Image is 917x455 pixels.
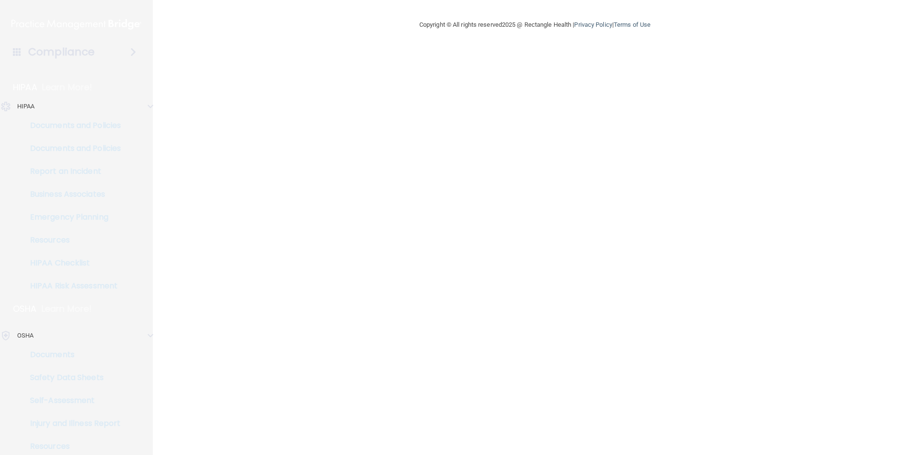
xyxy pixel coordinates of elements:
[13,82,37,93] p: HIPAA
[6,281,137,291] p: HIPAA Risk Assessment
[28,45,95,59] h4: Compliance
[11,15,141,34] img: PMB logo
[42,82,93,93] p: Learn More!
[13,303,37,315] p: OSHA
[614,21,650,28] a: Terms of Use
[42,303,92,315] p: Learn More!
[6,258,137,268] p: HIPAA Checklist
[6,396,137,405] p: Self-Assessment
[361,10,709,40] div: Copyright © All rights reserved 2025 @ Rectangle Health | |
[6,350,137,360] p: Documents
[6,419,137,428] p: Injury and Illness Report
[17,330,33,341] p: OSHA
[6,442,137,451] p: Resources
[6,212,137,222] p: Emergency Planning
[6,167,137,176] p: Report an Incident
[6,235,137,245] p: Resources
[17,101,35,112] p: HIPAA
[6,373,137,382] p: Safety Data Sheets
[6,144,137,153] p: Documents and Policies
[6,121,137,130] p: Documents and Policies
[574,21,612,28] a: Privacy Policy
[6,190,137,199] p: Business Associates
